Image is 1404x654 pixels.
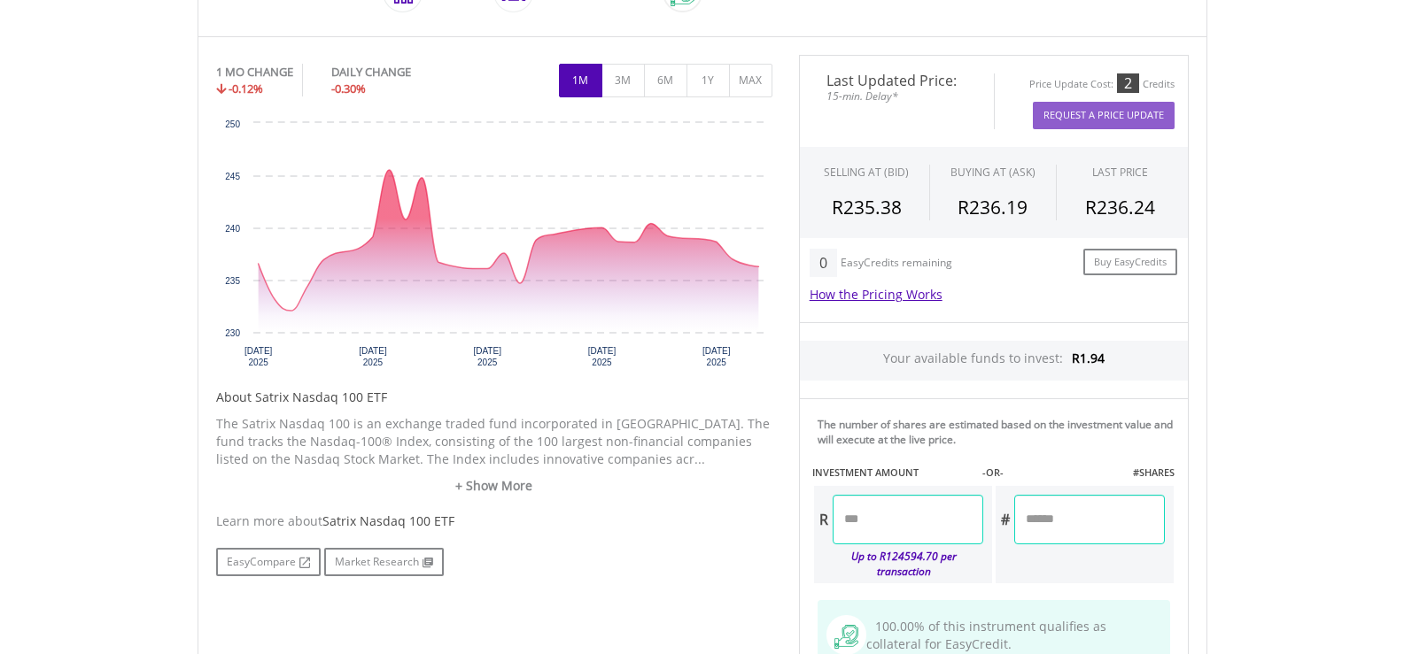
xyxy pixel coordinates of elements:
a: Buy EasyCredits [1083,249,1177,276]
div: 2 [1117,73,1139,93]
div: # [996,495,1014,544]
span: Last Updated Price: [813,73,981,88]
h5: About Satrix Nasdaq 100 ETF [216,389,772,406]
text: [DATE] 2025 [473,346,501,367]
div: The number of shares are estimated based on the investment value and will execute at the live price. [818,417,1181,447]
button: 1M [559,64,602,97]
button: 6M [644,64,687,97]
label: -OR- [982,465,1004,480]
text: 235 [225,276,240,286]
button: 3M [601,64,645,97]
span: 15-min. Delay* [813,88,981,104]
text: [DATE] 2025 [359,346,387,367]
span: Satrix Nasdaq 100 ETF [322,512,454,529]
span: R235.38 [832,195,902,219]
div: SELLING AT (BID) [824,165,909,180]
div: R [814,495,833,544]
p: The Satrix Nasdaq 100 is an exchange traded fund incorporated in [GEOGRAPHIC_DATA]. The fund trac... [216,415,772,468]
label: #SHARES [1133,465,1175,480]
div: DAILY CHANGE [331,64,470,81]
svg: Interactive chart [216,114,772,380]
a: How the Pricing Works [810,286,942,303]
span: -0.30% [331,81,366,96]
div: 1 MO CHANGE [216,64,293,81]
text: 250 [225,119,240,129]
div: Your available funds to invest: [800,341,1188,381]
span: BUYING AT (ASK) [950,165,1036,180]
div: 0 [810,249,837,277]
button: MAX [729,64,772,97]
div: EasyCredits remaining [841,257,952,272]
text: [DATE] 2025 [702,346,730,367]
text: 240 [225,224,240,234]
span: -0.12% [229,81,263,96]
div: Chart. Highcharts interactive chart. [216,114,772,380]
a: EasyCompare [216,548,321,576]
a: + Show More [216,477,772,495]
text: [DATE] 2025 [587,346,616,367]
span: 100.00% of this instrument qualifies as collateral for EasyCredit. [866,618,1106,652]
button: Request A Price Update [1033,102,1175,129]
text: [DATE] 2025 [244,346,272,367]
span: R236.19 [958,195,1028,219]
span: R1.94 [1072,350,1105,366]
div: Price Update Cost: [1029,78,1113,91]
text: 245 [225,172,240,181]
div: LAST PRICE [1092,165,1148,180]
div: Learn more about [216,512,772,530]
img: collateral-qualifying-green.svg [834,625,858,649]
div: Up to R124594.70 per transaction [814,544,983,583]
span: R236.24 [1085,195,1155,219]
div: Credits [1143,78,1175,91]
label: INVESTMENT AMOUNT [812,465,919,480]
text: 230 [225,328,240,338]
button: 1Y [686,64,730,97]
a: Market Research [324,548,444,576]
